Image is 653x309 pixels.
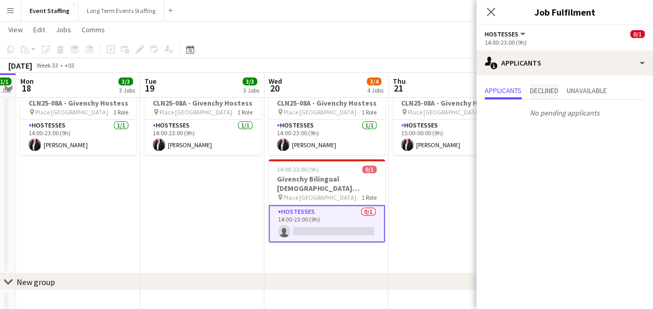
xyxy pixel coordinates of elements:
[82,25,105,34] span: Comms
[269,174,385,193] h3: Givenchy Bilingual [DEMOGRAPHIC_DATA] Hostess
[4,23,27,36] a: View
[476,5,653,19] h3: Job Fulfilment
[19,82,34,94] span: 18
[277,165,319,173] span: 14:00-23:00 (9h)
[20,76,34,86] span: Mon
[29,23,49,36] a: Edit
[485,30,518,38] span: Hostesses
[243,78,257,85] span: 3/3
[144,120,261,155] app-card-role: Hostesses1/114:00-23:00 (9h)[PERSON_NAME]
[530,87,558,94] span: Declined
[393,120,509,155] app-card-role: Hostesses1/115:00-00:00 (9h)[PERSON_NAME]
[20,98,137,108] h3: CLN25-08A - Givenchy Hostess
[8,60,32,71] div: [DATE]
[34,61,60,69] span: Week 33
[119,86,135,94] div: 3 Jobs
[367,86,383,94] div: 4 Jobs
[367,78,381,85] span: 3/4
[51,23,75,36] a: Jobs
[144,83,261,155] app-job-card: 14:00-23:00 (9h)1/1CLN25-08A - Givenchy Hostess Place [GEOGRAPHIC_DATA]1 RoleHostesses1/114:00-23...
[113,108,128,116] span: 1 Role
[485,30,527,38] button: Hostesses
[284,194,356,201] span: Place [GEOGRAPHIC_DATA]
[267,82,282,94] span: 20
[393,76,406,86] span: Thu
[476,104,653,122] p: No pending applicants
[143,82,156,94] span: 19
[237,108,252,116] span: 1 Role
[485,38,645,46] div: 14:00-23:00 (9h)
[21,1,78,21] button: Event Staffing
[476,50,653,75] div: Applicants
[144,76,156,86] span: Tue
[144,98,261,108] h3: CLN25-08A - Givenchy Hostess
[362,165,377,173] span: 0/1
[269,120,385,155] app-card-role: Hostesses1/114:00-23:00 (9h)[PERSON_NAME]
[118,78,133,85] span: 3/3
[35,108,108,116] span: Place [GEOGRAPHIC_DATA]
[269,83,385,155] app-job-card: 14:00-23:00 (9h)1/1CLN25-08A - Givenchy Hostess Place [GEOGRAPHIC_DATA]1 RoleHostesses1/114:00-23...
[391,82,406,94] span: 21
[17,277,55,287] div: New group
[485,87,522,94] span: Applicants
[567,87,607,94] span: Unavailable
[78,1,164,21] button: Long Term Events Staffing
[408,108,481,116] span: Place [GEOGRAPHIC_DATA]
[20,120,137,155] app-card-role: Hostesses1/114:00-23:00 (9h)[PERSON_NAME]
[33,25,45,34] span: Edit
[20,83,137,155] app-job-card: 14:00-23:00 (9h)1/1CLN25-08A - Givenchy Hostess Place [GEOGRAPHIC_DATA]1 RoleHostesses1/114:00-23...
[393,83,509,155] app-job-card: 15:00-00:00 (9h) (Fri)1/1CLN25-08A - Givenchy Hostess Place [GEOGRAPHIC_DATA]1 RoleHostesses1/115...
[269,205,385,242] app-card-role: Hostesses0/114:00-23:00 (9h)
[269,159,385,242] app-job-card: 14:00-23:00 (9h)0/1Givenchy Bilingual [DEMOGRAPHIC_DATA] Hostess Place [GEOGRAPHIC_DATA]1 RoleHos...
[269,76,282,86] span: Wed
[362,108,377,116] span: 1 Role
[56,25,71,34] span: Jobs
[284,108,356,116] span: Place [GEOGRAPHIC_DATA]
[269,98,385,108] h3: CLN25-08A - Givenchy Hostess
[362,194,377,201] span: 1 Role
[630,30,645,38] span: 0/1
[8,25,23,34] span: View
[159,108,232,116] span: Place [GEOGRAPHIC_DATA]
[393,98,509,108] h3: CLN25-08A - Givenchy Hostess
[77,23,109,36] a: Comms
[64,61,74,69] div: +03
[243,86,259,94] div: 3 Jobs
